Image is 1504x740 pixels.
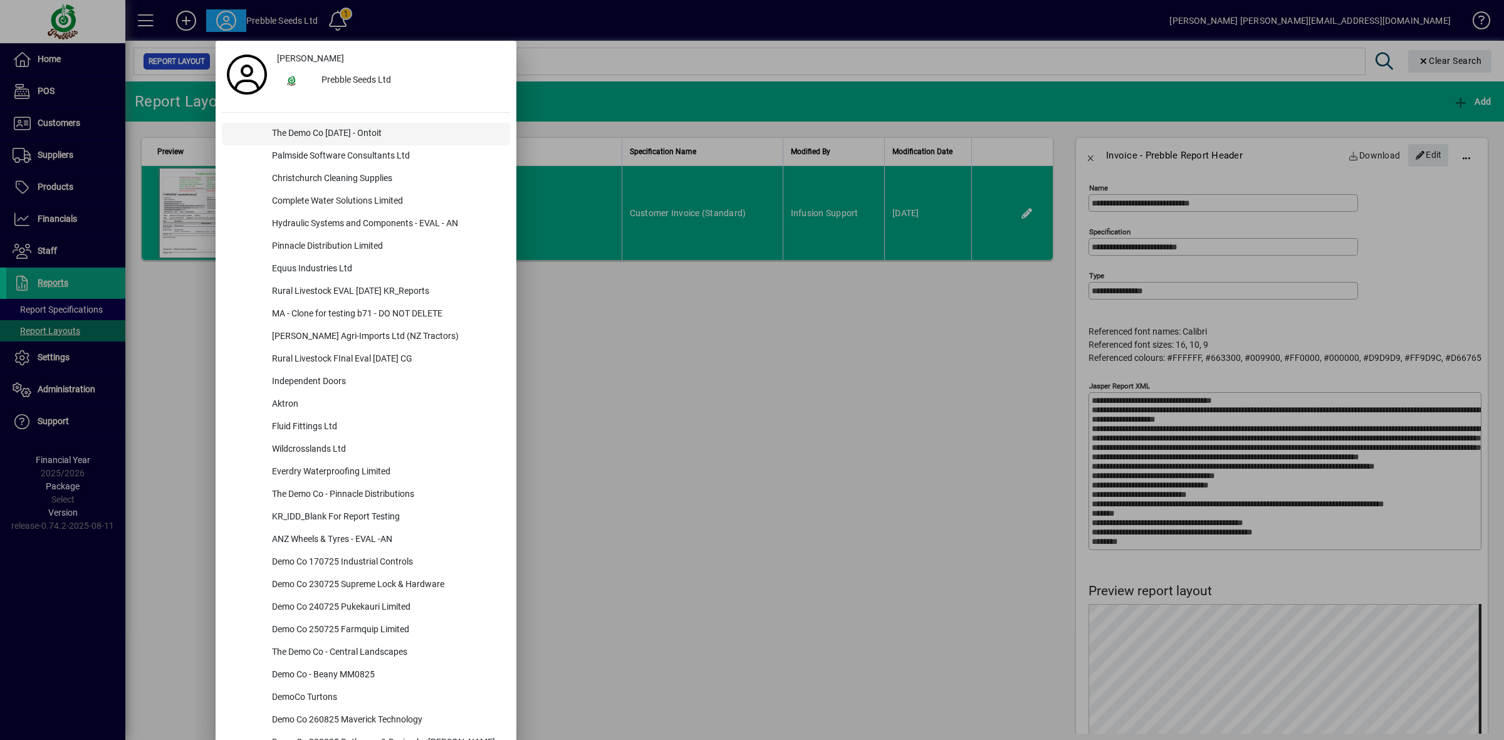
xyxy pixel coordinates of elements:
div: The Demo Co - Pinnacle Distributions [262,484,510,506]
button: Rural Livestock FInal Eval [DATE] CG [222,348,510,371]
button: Christchurch Cleaning Supplies [222,168,510,190]
div: Christchurch Cleaning Supplies [262,168,510,190]
div: Independent Doors [262,371,510,393]
button: Complete Water Solutions Limited [222,190,510,213]
div: Wildcrosslands Ltd [262,439,510,461]
button: The Demo Co - Pinnacle Distributions [222,484,510,506]
div: Rural Livestock FInal Eval [DATE] CG [262,348,510,371]
button: Equus Industries Ltd [222,258,510,281]
div: Equus Industries Ltd [262,258,510,281]
button: Fluid Fittings Ltd [222,416,510,439]
div: Demo Co - Beany MM0825 [262,664,510,687]
div: Aktron [262,393,510,416]
button: Demo Co 260825 Maverick Technology [222,709,510,732]
button: Wildcrosslands Ltd [222,439,510,461]
a: [PERSON_NAME] [272,47,510,70]
div: Fluid Fittings Ltd [262,416,510,439]
button: KR_IDD_Blank For Report Testing [222,506,510,529]
div: Demo Co 260825 Maverick Technology [262,709,510,732]
button: [PERSON_NAME] Agri-Imports Ltd (NZ Tractors) [222,326,510,348]
button: The Demo Co - Central Landscapes [222,642,510,664]
button: Hydraulic Systems and Components - EVAL - AN [222,213,510,236]
div: DemoCo Turtons [262,687,510,709]
button: Everdry Waterproofing Limited [222,461,510,484]
button: Pinnacle Distribution Limited [222,236,510,258]
button: Rural Livestock EVAL [DATE] KR_Reports [222,281,510,303]
button: Demo Co 170725 Industrial Controls [222,551,510,574]
div: Demo Co 170725 Industrial Controls [262,551,510,574]
button: Demo Co 230725 Supreme Lock & Hardware [222,574,510,597]
button: Demo Co 250725 Farmquip Limited [222,619,510,642]
button: Demo Co 240725 Pukekauri Limited [222,597,510,619]
a: Profile [222,63,272,86]
div: Demo Co 250725 Farmquip Limited [262,619,510,642]
span: [PERSON_NAME] [277,52,344,65]
div: Rural Livestock EVAL [DATE] KR_Reports [262,281,510,303]
div: MA - Clone for testing b71 - DO NOT DELETE [262,303,510,326]
div: Pinnacle Distribution Limited [262,236,510,258]
button: Demo Co - Beany MM0825 [222,664,510,687]
button: Aktron [222,393,510,416]
button: The Demo Co [DATE] - Ontoit [222,123,510,145]
div: Prebble Seeds Ltd [311,70,510,92]
div: [PERSON_NAME] Agri-Imports Ltd (NZ Tractors) [262,326,510,348]
button: DemoCo Turtons [222,687,510,709]
button: Independent Doors [222,371,510,393]
div: Complete Water Solutions Limited [262,190,510,213]
div: Hydraulic Systems and Components - EVAL - AN [262,213,510,236]
button: ANZ Wheels & Tyres - EVAL -AN [222,529,510,551]
button: Prebble Seeds Ltd [272,70,510,92]
button: MA - Clone for testing b71 - DO NOT DELETE [222,303,510,326]
div: ANZ Wheels & Tyres - EVAL -AN [262,529,510,551]
div: The Demo Co [DATE] - Ontoit [262,123,510,145]
div: Demo Co 240725 Pukekauri Limited [262,597,510,619]
div: Demo Co 230725 Supreme Lock & Hardware [262,574,510,597]
button: Palmside Software Consultants Ltd [222,145,510,168]
div: KR_IDD_Blank For Report Testing [262,506,510,529]
div: Palmside Software Consultants Ltd [262,145,510,168]
div: The Demo Co - Central Landscapes [262,642,510,664]
div: Everdry Waterproofing Limited [262,461,510,484]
